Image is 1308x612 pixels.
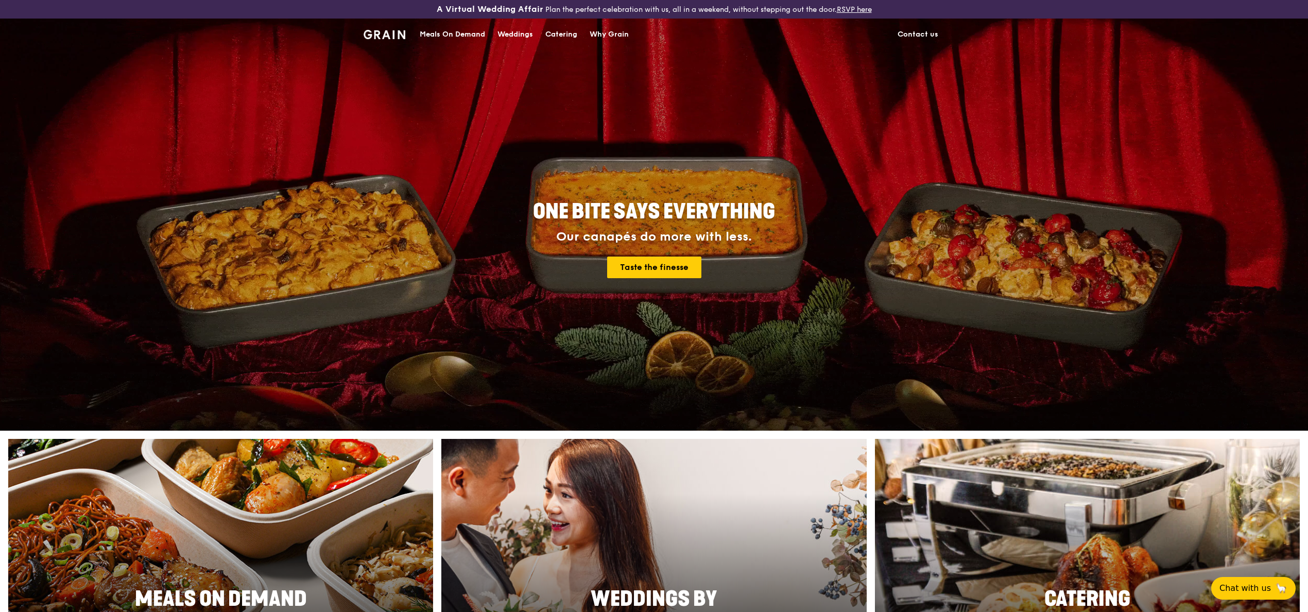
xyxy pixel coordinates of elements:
[1275,582,1287,594] span: 🦙
[1211,577,1296,600] button: Chat with us🦙
[469,230,839,244] div: Our canapés do more with less.
[837,5,872,14] a: RSVP here
[420,19,485,50] div: Meals On Demand
[491,19,539,50] a: Weddings
[607,257,701,278] a: Taste the finesse
[583,19,635,50] a: Why Grain
[1044,587,1130,611] span: Catering
[357,4,951,14] div: Plan the perfect celebration with us, all in a weekend, without stepping out the door.
[891,19,944,50] a: Contact us
[590,19,629,50] div: Why Grain
[437,4,543,14] h3: A Virtual Wedding Affair
[1219,582,1271,594] span: Chat with us
[539,19,583,50] a: Catering
[533,199,775,224] span: ONE BITE SAYS EVERYTHING
[364,30,405,39] img: Grain
[545,19,577,50] div: Catering
[364,18,405,49] a: GrainGrain
[497,19,533,50] div: Weddings
[135,587,307,611] span: Meals On Demand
